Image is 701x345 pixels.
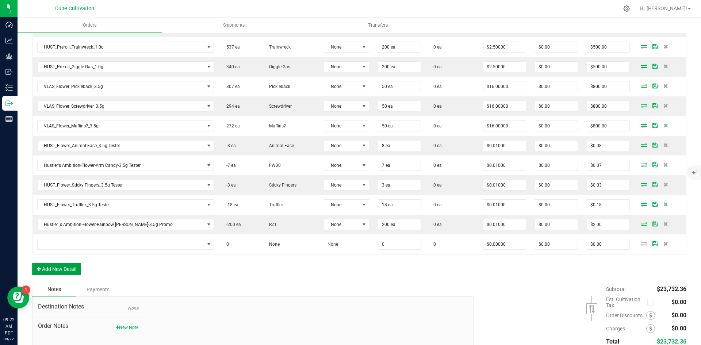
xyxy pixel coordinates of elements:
span: NO DATA FOUND [37,120,214,131]
span: HUST_Flower_Sticky Fingers_3.5g Tester [38,180,205,190]
span: Trainwreck [265,45,291,50]
input: 0 [378,62,421,72]
input: 0 [378,239,421,249]
span: None [324,141,360,151]
span: Delete Order Detail [660,182,671,187]
span: HUST_Preroll_Trainwreck_1.0g [38,42,205,52]
input: 0 [378,121,421,131]
input: 0 [587,180,629,190]
inline-svg: Reports [5,115,13,123]
span: $0.00 [671,312,686,319]
span: Pickleback [265,84,290,89]
span: Delete Order Detail [660,143,671,147]
div: Payments [76,283,120,296]
span: 0 ea [430,143,442,148]
span: Calculate cultivation tax [647,298,657,307]
span: -7 ea [223,163,236,168]
inline-svg: Grow [5,53,13,60]
input: 0 [587,42,629,52]
span: NO DATA FOUND [37,101,214,112]
span: None [324,81,360,92]
span: Orders [73,22,107,28]
input: 0 [378,160,421,170]
span: None [324,101,360,111]
span: Delete Order Detail [660,84,671,88]
span: VLAS_Flower_Muffins?_3.5g [38,121,205,131]
button: New Note [116,324,138,331]
span: None [324,200,360,210]
input: 0 [535,62,578,72]
span: 0 ea [430,202,442,207]
span: Screwdriver [265,104,292,109]
span: Save Order Detail [650,222,660,226]
iframe: Resource center [7,287,29,308]
input: 0 [483,62,526,72]
input: 0 [483,219,526,230]
span: Subtotal [606,286,625,292]
span: Animal Face [265,143,294,148]
span: Delete Order Detail [660,241,671,246]
span: NO DATA FOUND [37,42,214,53]
span: RZ1 [265,222,277,227]
input: 0 [587,200,629,210]
input: 0 [483,160,526,170]
input: 0 [378,42,421,52]
span: Save Order Detail [650,84,660,88]
span: NO DATA FOUND [37,160,214,171]
span: Trufflez [265,202,284,207]
iframe: Resource center unread badge [22,285,30,294]
input: 0 [483,180,526,190]
span: Save Order Detail [650,241,660,246]
span: Sticky Fingers [265,183,296,188]
span: Save Order Detail [650,202,660,206]
input: 0 [587,101,629,111]
span: VLAS_Flower_Pickleback_3.5g [38,81,205,92]
span: HUST_Flower_Trufflez_3.5g Tester [38,200,205,210]
input: 0 [483,81,526,92]
input: 0 [535,200,578,210]
span: 0 [223,242,229,247]
input: 0 [587,81,629,92]
input: 0 [378,219,421,230]
span: NO DATA FOUND [37,61,214,72]
input: 0 [483,200,526,210]
span: -8 ea [223,143,236,148]
span: -200 ea [223,222,241,227]
span: Delete Order Detail [660,64,671,68]
span: NO DATA FOUND [37,199,214,210]
span: None [324,42,360,52]
span: 340 ea [223,64,240,69]
span: Save Order Detail [650,143,660,147]
span: 0 ea [430,183,442,188]
span: Muffins? [265,123,286,129]
input: 0 [587,62,629,72]
input: 0 [535,180,578,190]
input: 0 [587,219,629,230]
input: 0 [535,219,578,230]
span: Save Order Detail [650,44,660,49]
input: 0 [535,81,578,92]
inline-svg: Inbound [5,68,13,76]
input: 0 [483,42,526,52]
input: 0 [378,200,421,210]
input: 0 [535,160,578,170]
span: Destination Notes [38,302,138,311]
span: Total [606,338,619,345]
span: Delete Order Detail [660,123,671,127]
p: 09:22 AM PDT [3,317,14,336]
input: 0 [378,141,421,151]
span: NO DATA FOUND [37,219,214,230]
span: Save Order Detail [650,162,660,167]
span: Save Order Detail [650,182,660,187]
span: None [324,219,360,230]
span: Hustler_s Ambition-Flower-Rainbow [PERSON_NAME]-3.5g Promo [38,219,205,230]
inline-svg: Analytics [5,37,13,44]
inline-svg: Dashboard [5,21,13,28]
input: 0 [378,101,421,111]
input: 0 [483,101,526,111]
span: None [324,160,360,170]
span: None [128,306,138,311]
span: Delete Order Detail [660,44,671,49]
button: Add New Detail [32,263,81,275]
